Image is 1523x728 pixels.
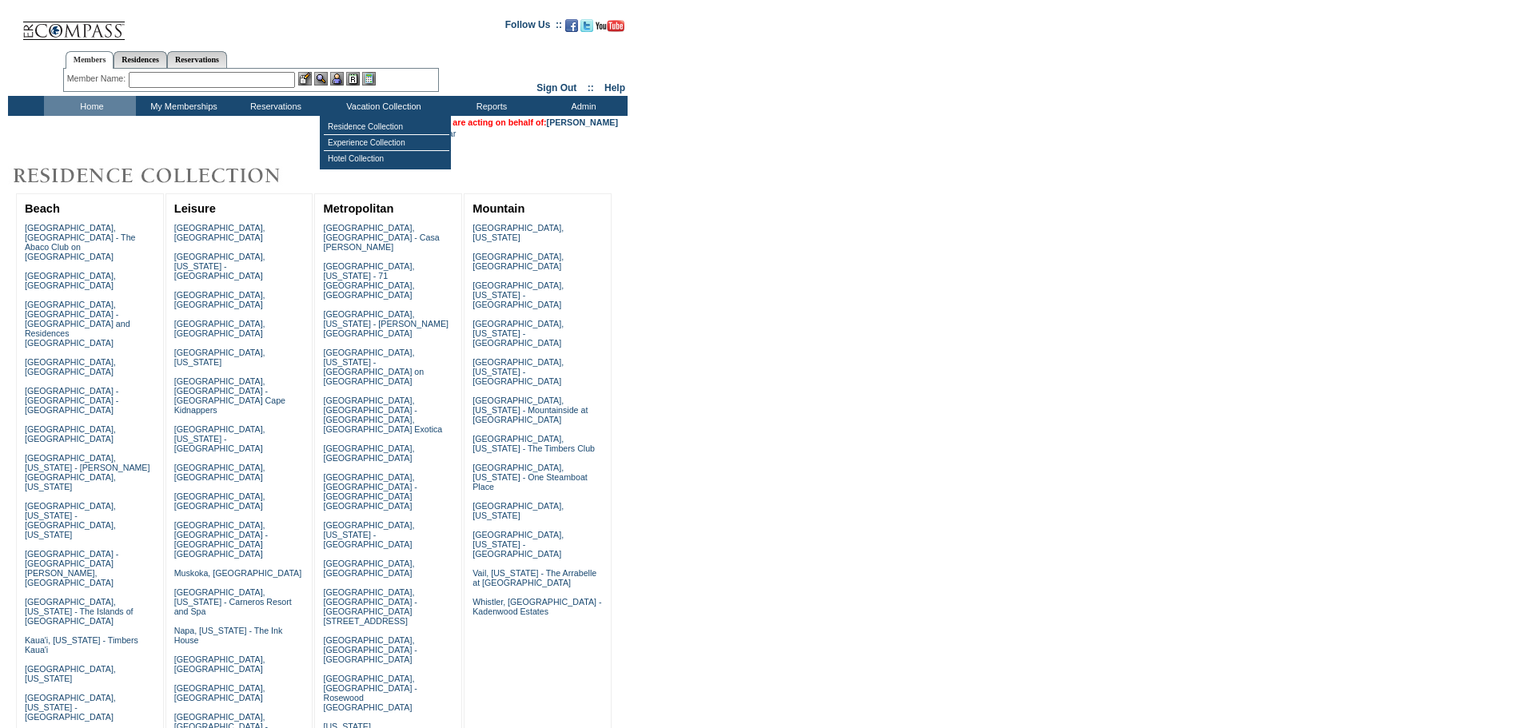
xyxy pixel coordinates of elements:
[174,626,283,645] a: Napa, [US_STATE] - The Ink House
[25,501,116,539] a: [GEOGRAPHIC_DATA], [US_STATE] - [GEOGRAPHIC_DATA], [US_STATE]
[174,424,265,453] a: [GEOGRAPHIC_DATA], [US_STATE] - [GEOGRAPHIC_DATA]
[472,252,564,271] a: [GEOGRAPHIC_DATA], [GEOGRAPHIC_DATA]
[444,96,536,116] td: Reports
[25,424,116,444] a: [GEOGRAPHIC_DATA], [GEOGRAPHIC_DATA]
[323,559,414,578] a: [GEOGRAPHIC_DATA], [GEOGRAPHIC_DATA]
[323,309,449,338] a: [GEOGRAPHIC_DATA], [US_STATE] - [PERSON_NAME][GEOGRAPHIC_DATA]
[25,271,116,290] a: [GEOGRAPHIC_DATA], [GEOGRAPHIC_DATA]
[472,396,588,424] a: [GEOGRAPHIC_DATA], [US_STATE] - Mountainside at [GEOGRAPHIC_DATA]
[25,597,134,626] a: [GEOGRAPHIC_DATA], [US_STATE] - The Islands of [GEOGRAPHIC_DATA]
[25,549,118,587] a: [GEOGRAPHIC_DATA] - [GEOGRAPHIC_DATA][PERSON_NAME], [GEOGRAPHIC_DATA]
[25,223,136,261] a: [GEOGRAPHIC_DATA], [GEOGRAPHIC_DATA] - The Abaco Club on [GEOGRAPHIC_DATA]
[167,51,227,68] a: Reservations
[323,396,442,434] a: [GEOGRAPHIC_DATA], [GEOGRAPHIC_DATA] - [GEOGRAPHIC_DATA], [GEOGRAPHIC_DATA] Exotica
[320,96,444,116] td: Vacation Collection
[66,51,114,69] a: Members
[25,453,150,491] a: [GEOGRAPHIC_DATA], [US_STATE] - [PERSON_NAME][GEOGRAPHIC_DATA], [US_STATE]
[174,491,265,511] a: [GEOGRAPHIC_DATA], [GEOGRAPHIC_DATA]
[323,635,417,664] a: [GEOGRAPHIC_DATA], [GEOGRAPHIC_DATA] - [GEOGRAPHIC_DATA]
[174,290,265,309] a: [GEOGRAPHIC_DATA], [GEOGRAPHIC_DATA]
[536,96,628,116] td: Admin
[435,117,618,127] span: You are acting on behalf of:
[25,693,116,722] a: [GEOGRAPHIC_DATA], [US_STATE] - [GEOGRAPHIC_DATA]
[67,72,129,86] div: Member Name:
[174,252,265,280] a: [GEOGRAPHIC_DATA], [US_STATE] - [GEOGRAPHIC_DATA]
[298,72,312,86] img: b_edit.gif
[536,82,576,93] a: Sign Out
[174,587,292,616] a: [GEOGRAPHIC_DATA], [US_STATE] - Carneros Resort and Spa
[174,520,268,559] a: [GEOGRAPHIC_DATA], [GEOGRAPHIC_DATA] - [GEOGRAPHIC_DATA] [GEOGRAPHIC_DATA]
[22,8,126,41] img: Compass Home
[472,530,564,559] a: [GEOGRAPHIC_DATA], [US_STATE] - [GEOGRAPHIC_DATA]
[314,72,328,86] img: View
[472,223,564,242] a: [GEOGRAPHIC_DATA], [US_STATE]
[346,72,360,86] img: Reservations
[604,82,625,93] a: Help
[323,587,417,626] a: [GEOGRAPHIC_DATA], [GEOGRAPHIC_DATA] - [GEOGRAPHIC_DATA][STREET_ADDRESS]
[25,664,116,683] a: [GEOGRAPHIC_DATA], [US_STATE]
[565,24,578,34] a: Become our fan on Facebook
[228,96,320,116] td: Reservations
[472,463,588,491] a: [GEOGRAPHIC_DATA], [US_STATE] - One Steamboat Place
[174,376,285,415] a: [GEOGRAPHIC_DATA], [GEOGRAPHIC_DATA] - [GEOGRAPHIC_DATA] Cape Kidnappers
[25,202,60,215] a: Beach
[25,635,138,654] a: Kaua'i, [US_STATE] - Timbers Kaua'i
[114,51,167,68] a: Residences
[8,24,21,25] img: i.gif
[25,300,130,348] a: [GEOGRAPHIC_DATA], [GEOGRAPHIC_DATA] - [GEOGRAPHIC_DATA] and Residences [GEOGRAPHIC_DATA]
[323,444,414,463] a: [GEOGRAPHIC_DATA], [GEOGRAPHIC_DATA]
[505,18,562,37] td: Follow Us ::
[472,202,524,215] a: Mountain
[565,19,578,32] img: Become our fan on Facebook
[174,568,301,578] a: Muskoka, [GEOGRAPHIC_DATA]
[547,117,618,127] a: [PERSON_NAME]
[323,348,424,386] a: [GEOGRAPHIC_DATA], [US_STATE] - [GEOGRAPHIC_DATA] on [GEOGRAPHIC_DATA]
[472,434,595,453] a: [GEOGRAPHIC_DATA], [US_STATE] - The Timbers Club
[580,19,593,32] img: Follow us on Twitter
[323,261,414,300] a: [GEOGRAPHIC_DATA], [US_STATE] - 71 [GEOGRAPHIC_DATA], [GEOGRAPHIC_DATA]
[25,357,116,376] a: [GEOGRAPHIC_DATA], [GEOGRAPHIC_DATA]
[472,319,564,348] a: [GEOGRAPHIC_DATA], [US_STATE] - [GEOGRAPHIC_DATA]
[323,202,393,215] a: Metropolitan
[472,357,564,386] a: [GEOGRAPHIC_DATA], [US_STATE] - [GEOGRAPHIC_DATA]
[588,82,594,93] span: ::
[330,72,344,86] img: Impersonate
[324,151,449,166] td: Hotel Collection
[323,520,414,549] a: [GEOGRAPHIC_DATA], [US_STATE] - [GEOGRAPHIC_DATA]
[323,223,439,252] a: [GEOGRAPHIC_DATA], [GEOGRAPHIC_DATA] - Casa [PERSON_NAME]
[174,223,265,242] a: [GEOGRAPHIC_DATA], [GEOGRAPHIC_DATA]
[323,674,417,712] a: [GEOGRAPHIC_DATA], [GEOGRAPHIC_DATA] - Rosewood [GEOGRAPHIC_DATA]
[174,654,265,674] a: [GEOGRAPHIC_DATA], [GEOGRAPHIC_DATA]
[472,280,564,309] a: [GEOGRAPHIC_DATA], [US_STATE] - [GEOGRAPHIC_DATA]
[174,319,265,338] a: [GEOGRAPHIC_DATA], [GEOGRAPHIC_DATA]
[25,386,118,415] a: [GEOGRAPHIC_DATA] - [GEOGRAPHIC_DATA] - [GEOGRAPHIC_DATA]
[136,96,228,116] td: My Memberships
[580,24,593,34] a: Follow us on Twitter
[323,472,417,511] a: [GEOGRAPHIC_DATA], [GEOGRAPHIC_DATA] - [GEOGRAPHIC_DATA] [GEOGRAPHIC_DATA]
[8,160,320,192] img: Destinations by Exclusive Resorts
[472,568,596,587] a: Vail, [US_STATE] - The Arrabelle at [GEOGRAPHIC_DATA]
[174,348,265,367] a: [GEOGRAPHIC_DATA], [US_STATE]
[174,683,265,702] a: [GEOGRAPHIC_DATA], [GEOGRAPHIC_DATA]
[174,463,265,482] a: [GEOGRAPHIC_DATA], [GEOGRAPHIC_DATA]
[44,96,136,116] td: Home
[362,72,376,86] img: b_calculator.gif
[324,135,449,151] td: Experience Collection
[174,202,216,215] a: Leisure
[596,20,624,32] img: Subscribe to our YouTube Channel
[324,119,449,135] td: Residence Collection
[596,24,624,34] a: Subscribe to our YouTube Channel
[472,597,601,616] a: Whistler, [GEOGRAPHIC_DATA] - Kadenwood Estates
[472,501,564,520] a: [GEOGRAPHIC_DATA], [US_STATE]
